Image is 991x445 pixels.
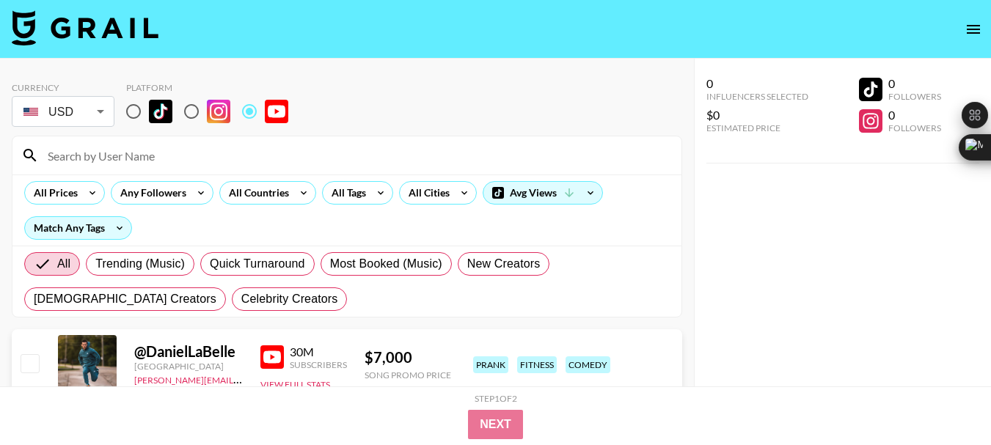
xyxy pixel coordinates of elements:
span: All [57,255,70,273]
img: Grail Talent [12,10,158,45]
div: 30M [290,345,347,359]
div: Avg Views [483,182,602,204]
div: Estimated Price [706,122,808,133]
div: @ DanielLaBelle [134,342,243,361]
div: Subscribers [290,359,347,370]
img: TikTok [149,100,172,123]
div: Currency [12,82,114,93]
span: Most Booked (Music) [330,255,442,273]
div: Step 1 of 2 [475,393,517,404]
img: Instagram [207,100,230,123]
div: 0 [706,76,808,91]
div: USD [15,99,111,125]
img: YouTube [265,100,288,123]
div: Followers [888,91,941,102]
div: prank [473,356,508,373]
button: View Full Stats [260,379,330,390]
div: Match Any Tags [25,217,131,239]
span: [DEMOGRAPHIC_DATA] Creators [34,290,216,308]
div: Song Promo Price [365,369,451,380]
div: 0 [888,76,941,91]
div: Influencers Selected [706,91,808,102]
div: fitness [517,356,557,373]
div: All Cities [400,182,453,204]
div: Followers [888,122,941,133]
a: [PERSON_NAME][EMAIL_ADDRESS][DOMAIN_NAME] [134,372,351,386]
button: open drawer [959,15,988,44]
span: Trending (Music) [95,255,185,273]
div: 0 [888,108,941,122]
div: comedy [566,356,610,373]
div: $0 [706,108,808,122]
div: [GEOGRAPHIC_DATA] [134,361,243,372]
iframe: Drift Widget Chat Controller [918,372,973,427]
input: Search by User Name [39,144,673,167]
span: Celebrity Creators [241,290,338,308]
div: Platform [126,82,300,93]
div: All Countries [220,182,292,204]
span: New Creators [467,255,541,273]
div: $ 7,000 [365,348,451,367]
span: Quick Turnaround [210,255,305,273]
img: YouTube [260,345,284,369]
div: All Tags [323,182,369,204]
div: All Prices [25,182,81,204]
div: Any Followers [111,182,189,204]
button: Next [468,410,523,439]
